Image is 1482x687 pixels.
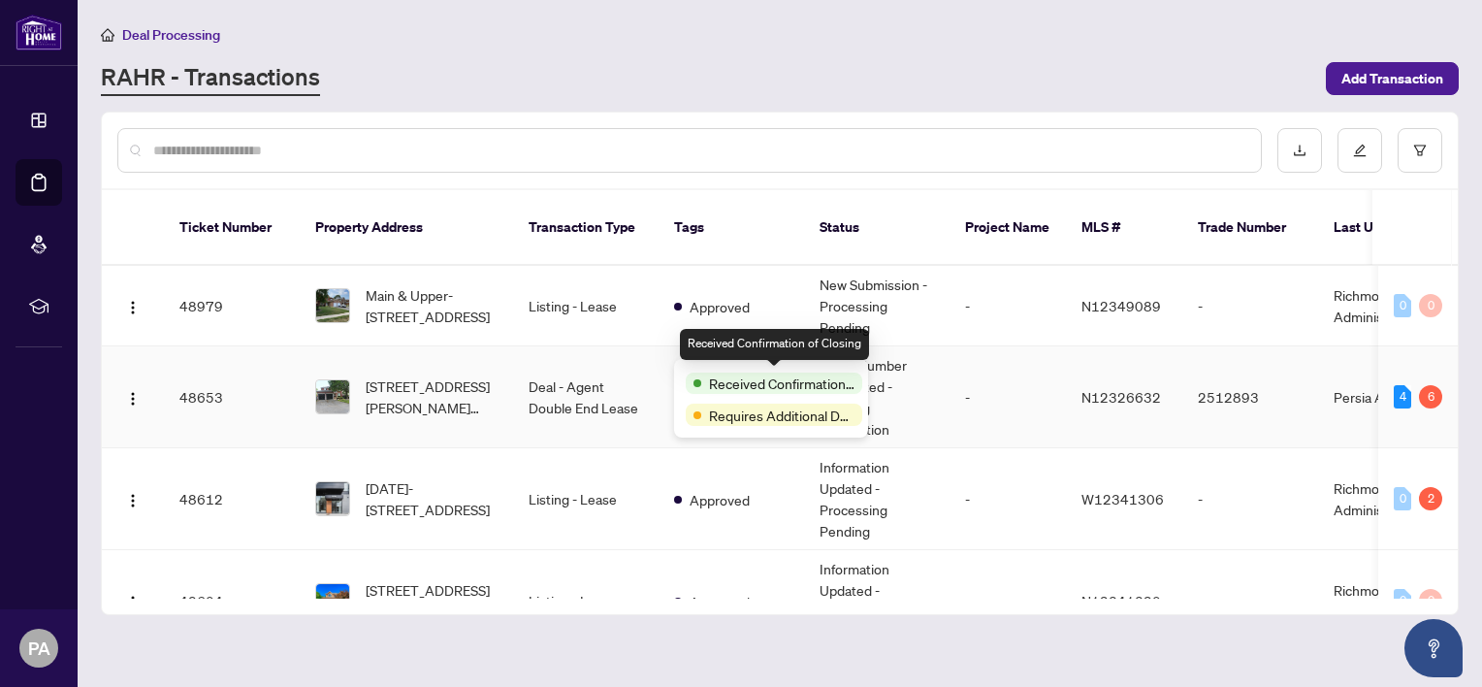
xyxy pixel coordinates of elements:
button: Logo [117,483,148,514]
button: Logo [117,381,148,412]
th: Trade Number [1182,190,1318,266]
a: RAHR - Transactions [101,61,320,96]
div: Received Confirmation of Closing [680,329,869,360]
span: N12326632 [1081,388,1161,406]
td: - [950,550,1066,652]
td: - [950,266,1066,346]
div: 0 [1419,589,1442,612]
td: Richmond Hill Administrator [1318,448,1464,550]
span: PA [28,635,50,662]
div: 2 [1419,487,1442,510]
th: Ticket Number [164,190,300,266]
td: - [1182,448,1318,550]
span: [STREET_ADDRESS][PERSON_NAME][PERSON_NAME] [366,376,498,418]
td: Trade Number Generated - Pending Information [804,346,950,448]
img: Logo [125,595,141,610]
span: Received Confirmation of Closing [709,373,854,394]
img: logo [16,15,62,50]
th: Project Name [950,190,1066,266]
button: Open asap [1404,619,1463,677]
button: edit [1337,128,1382,173]
th: Last Updated By [1318,190,1464,266]
td: Persia Atyabi [1318,346,1464,448]
div: 0 [1394,487,1411,510]
span: N12349089 [1081,297,1161,314]
span: Add Transaction [1341,63,1443,94]
div: 6 [1419,385,1442,409]
td: - [950,346,1066,448]
td: 48979 [164,266,300,346]
span: [STREET_ADDRESS][PERSON_NAME] [366,579,498,622]
div: 0 [1394,589,1411,612]
button: download [1277,128,1322,173]
img: thumbnail-img [316,289,349,322]
span: download [1293,144,1306,157]
th: Tags [659,190,804,266]
img: thumbnail-img [316,380,349,413]
td: - [1182,550,1318,652]
th: Transaction Type [513,190,659,266]
span: [DATE]-[STREET_ADDRESS] [366,477,498,520]
th: Status [804,190,950,266]
span: Requires Additional Docs [709,405,854,426]
button: Logo [117,290,148,321]
span: Approved [690,296,750,317]
img: Logo [125,391,141,407]
span: W12341306 [1081,490,1164,507]
img: Logo [125,300,141,315]
span: home [101,28,114,42]
div: 4 [1394,385,1411,409]
td: Richmond Hill Administrator [1318,550,1464,652]
th: Property Address [300,190,513,266]
td: - [1182,266,1318,346]
span: filter [1413,144,1427,157]
img: Logo [125,493,141,508]
td: Listing - Lease [513,266,659,346]
td: Deal - Agent Double End Lease [513,346,659,448]
td: New Submission - Processing Pending [804,266,950,346]
img: thumbnail-img [316,584,349,617]
button: Add Transaction [1326,62,1459,95]
button: Logo [117,585,148,616]
span: edit [1353,144,1367,157]
span: Approved [690,489,750,510]
th: MLS # [1066,190,1182,266]
div: 0 [1419,294,1442,317]
img: thumbnail-img [316,482,349,515]
td: Listing - Lease [513,448,659,550]
td: 48604 [164,550,300,652]
td: - [950,448,1066,550]
span: Approved [690,591,750,612]
td: 48612 [164,448,300,550]
td: Information Updated - Processing Pending [804,550,950,652]
td: Information Updated - Processing Pending [804,448,950,550]
span: Deal Processing [122,26,220,44]
button: filter [1398,128,1442,173]
span: N12341320 [1081,592,1161,609]
td: Listing - Lease [513,550,659,652]
span: Main & Upper-[STREET_ADDRESS] [366,284,498,327]
div: 0 [1394,294,1411,317]
td: Richmond Hill Administrator [1318,266,1464,346]
td: 2512893 [1182,346,1318,448]
td: 48653 [164,346,300,448]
